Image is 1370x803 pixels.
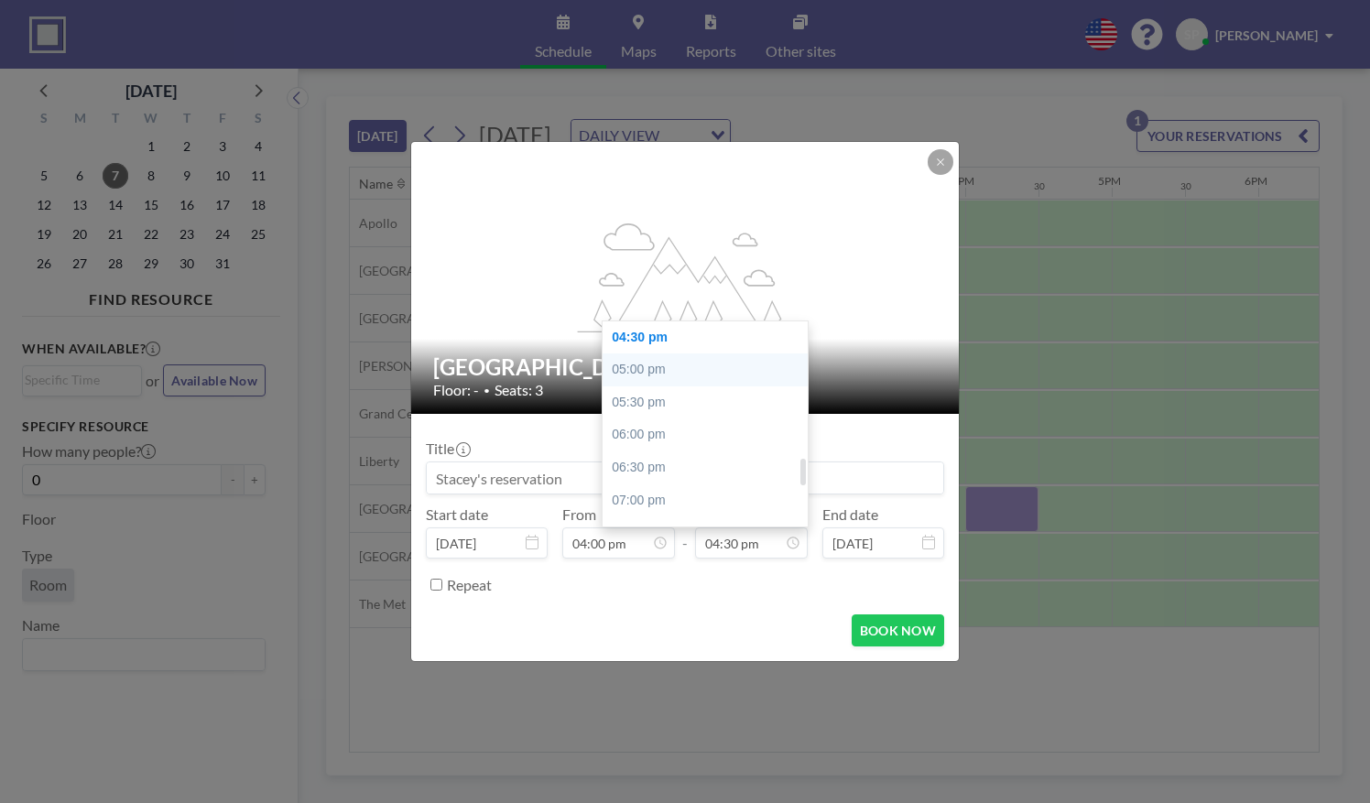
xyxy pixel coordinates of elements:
div: 06:00 pm [603,418,817,451]
div: 05:30 pm [603,386,817,419]
div: 07:30 pm [603,516,817,549]
label: Repeat [447,576,492,594]
span: • [484,384,490,397]
h2: [GEOGRAPHIC_DATA] [433,353,939,381]
div: 06:30 pm [603,451,817,484]
span: - [682,512,688,552]
label: From [562,505,596,524]
label: End date [822,505,878,524]
div: 04:30 pm [603,321,817,354]
div: 05:00 pm [603,353,817,386]
span: Floor: - [433,381,479,399]
button: BOOK NOW [852,614,944,646]
div: 07:00 pm [603,484,817,517]
span: Seats: 3 [495,381,543,399]
label: Title [426,439,469,458]
input: Stacey's reservation [427,462,943,494]
label: Start date [426,505,488,524]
